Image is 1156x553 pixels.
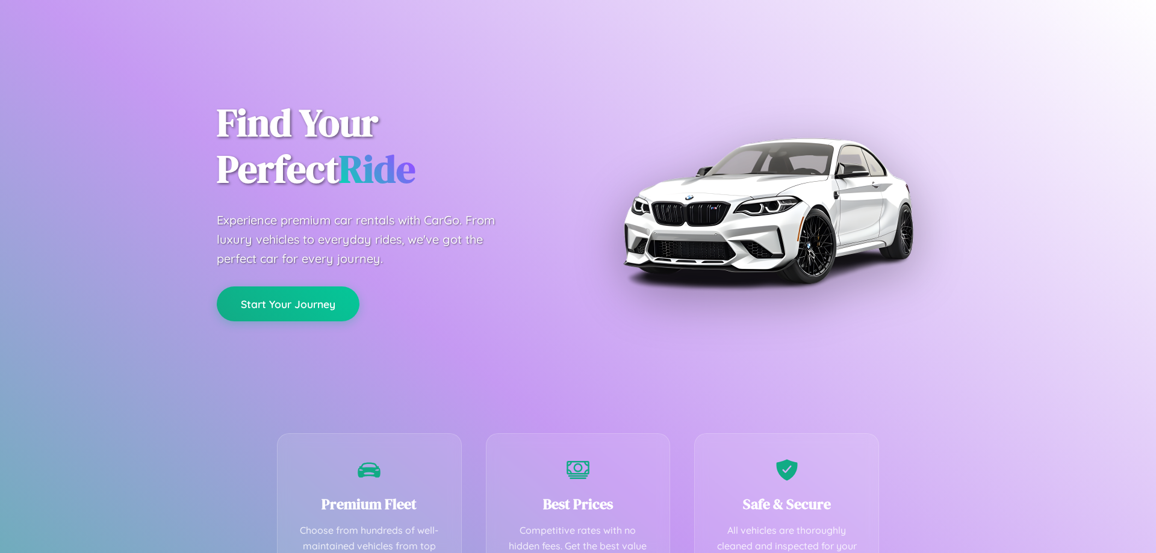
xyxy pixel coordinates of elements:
[217,286,359,321] button: Start Your Journey
[217,100,560,193] h1: Find Your Perfect
[617,60,918,361] img: Premium BMW car rental vehicle
[505,494,652,514] h3: Best Prices
[296,494,443,514] h3: Premium Fleet
[713,494,860,514] h3: Safe & Secure
[339,143,415,195] span: Ride
[217,211,518,268] p: Experience premium car rentals with CarGo. From luxury vehicles to everyday rides, we've got the ...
